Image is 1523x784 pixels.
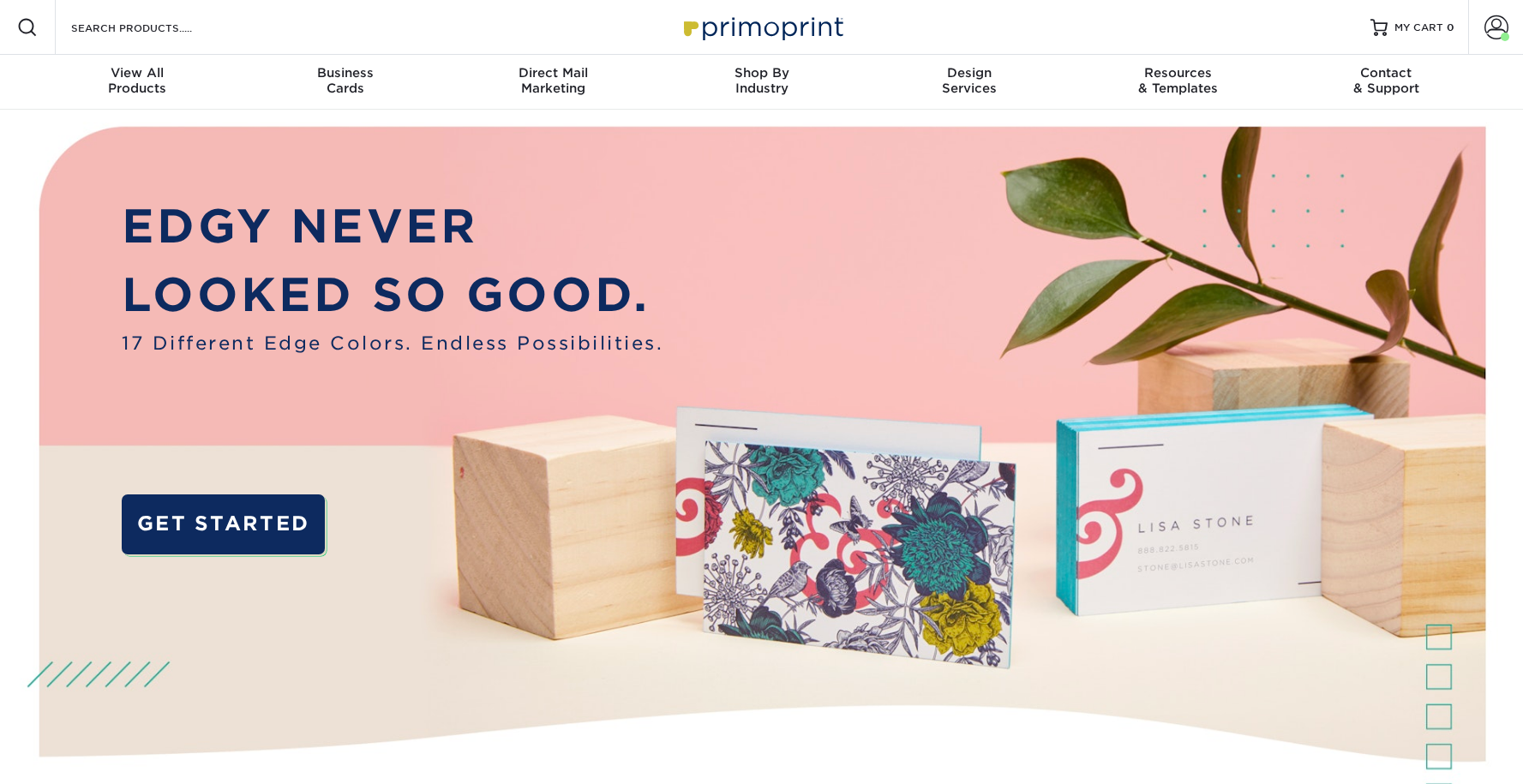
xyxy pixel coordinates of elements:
[33,65,242,81] span: View All
[1282,65,1490,81] span: Contact
[241,65,449,81] span: Business
[1074,55,1282,110] a: Resources& Templates
[866,55,1074,110] a: DesignServices
[33,55,242,110] a: View AllProducts
[33,65,242,96] div: Products
[122,494,325,554] a: GET STARTED
[676,9,848,45] img: Primoprint
[657,65,866,81] span: Shop By
[69,17,237,38] input: SEARCH PRODUCTS.....
[241,55,449,110] a: BusinessCards
[866,65,1074,81] span: Design
[1074,65,1282,81] span: Resources
[657,65,866,96] div: Industry
[449,65,657,96] div: Marketing
[122,330,663,357] span: 17 Different Edge Colors. Endless Possibilities.
[1282,55,1490,110] a: Contact& Support
[449,65,657,81] span: Direct Mail
[1282,65,1490,96] div: & Support
[657,55,866,110] a: Shop ByIndustry
[122,193,663,261] p: EDGY NEVER
[122,261,663,330] p: LOOKED SO GOOD.
[241,65,449,96] div: Cards
[866,65,1074,96] div: Services
[1447,21,1454,33] span: 0
[1394,21,1443,35] span: MY CART
[449,55,657,110] a: Direct MailMarketing
[1074,65,1282,96] div: & Templates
